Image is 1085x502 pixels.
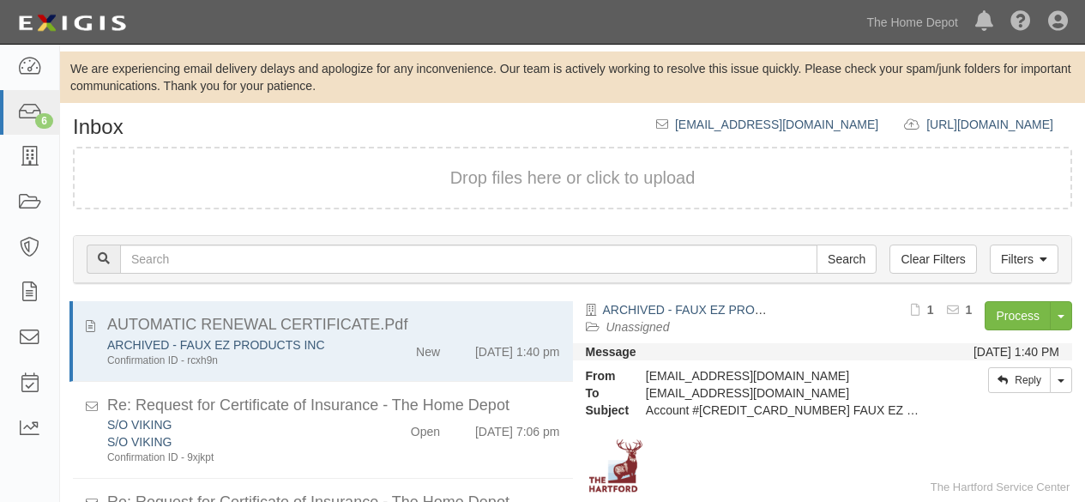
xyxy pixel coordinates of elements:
div: AUTOMATIC RENEWAL CERTIFICATE.Pdf [107,314,560,336]
a: [URL][DOMAIN_NAME] [926,118,1072,131]
h1: Inbox [73,116,124,138]
a: [EMAIL_ADDRESS][DOMAIN_NAME] [675,118,878,131]
a: Reply [988,367,1051,393]
div: [DATE] 7:06 pm [475,416,560,440]
div: ARCHIVED - FAUX EZ PRODUCTS INC [107,336,360,354]
img: logo-5460c22ac91f19d4615b14bd174203de0afe785f0fc80cf4dbbc73dc1793850b.png [13,8,131,39]
b: 1 [966,303,973,317]
input: Search [120,245,817,274]
a: ARCHIVED - FAUX EZ PRODUCTS INC [107,338,325,352]
div: [EMAIL_ADDRESS][DOMAIN_NAME] [633,367,935,384]
div: [DATE] 1:40 PM [973,343,1059,360]
div: Re: Request for Certificate of Insurance - The Home Depot [107,395,560,417]
a: S/O VIKING [107,435,172,449]
strong: Subject [573,402,633,419]
div: Confirmation ID - rcxh9n [107,354,360,368]
a: S/O VIKING [107,418,172,432]
a: Clear Filters [889,245,976,274]
button: Drop files here or click to upload [450,166,696,191]
div: We are experiencing email delivery delays and apologize for any inconvenience. Our team is active... [60,60,1085,94]
b: 1 [927,303,934,317]
strong: From [573,367,633,384]
strong: Message [586,345,636,359]
a: Process [985,301,1051,330]
a: Unassigned [606,320,670,334]
div: Open [411,416,440,440]
i: Help Center - Complianz [1010,12,1031,33]
div: New [416,336,440,360]
a: The Home Depot [858,5,967,39]
div: Confirmation ID - 9xjkpt [107,451,360,465]
div: Account #100000002219607 FAUX EZ PRODUCTS INC [633,402,935,419]
strong: To [573,384,633,402]
a: ARCHIVED - FAUX EZ PRODUCTS INC [603,303,821,317]
img: The Hartford [586,436,646,496]
div: [DATE] 1:40 pm [475,336,560,360]
div: party-tmphnn@sbainsurance.homedepot.com [633,384,935,402]
div: 6 [35,113,53,129]
input: Search [817,245,877,274]
a: Filters [990,245,1058,274]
